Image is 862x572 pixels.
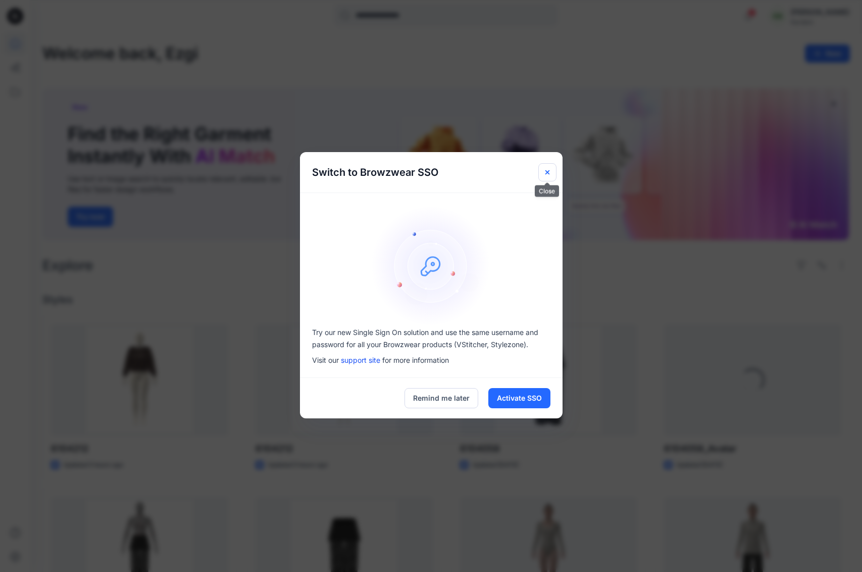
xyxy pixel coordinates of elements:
a: support site [341,356,380,364]
button: Remind me later [404,388,478,408]
h5: Switch to Browzwear SSO [300,152,450,193]
button: Activate SSO [488,388,550,408]
p: Try our new Single Sign On solution and use the same username and password for all your Browzwear... [312,326,550,351]
button: Close [538,163,556,181]
img: onboarding-sz2.1ef2cb9c.svg [371,205,492,326]
p: Visit our for more information [312,355,550,365]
